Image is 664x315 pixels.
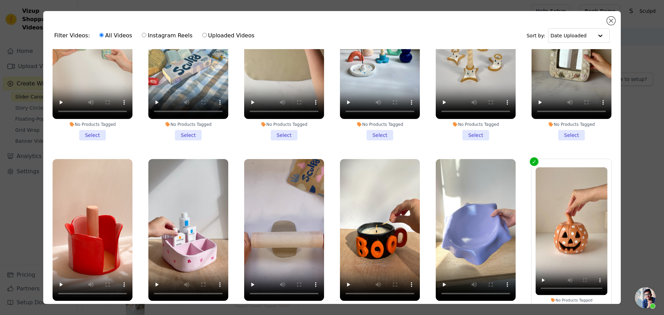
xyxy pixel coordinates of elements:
div: No Products Tagged [536,297,608,302]
div: No Products Tagged [340,122,420,127]
label: All Videos [99,31,132,40]
button: Close modal [607,17,615,25]
div: No Products Tagged [53,304,132,309]
div: No Products Tagged [244,304,324,309]
label: Uploaded Videos [202,31,255,40]
div: No Products Tagged [148,122,228,127]
div: No Products Tagged [340,304,420,309]
div: No Products Tagged [436,122,516,127]
div: No Products Tagged [244,122,324,127]
div: No Products Tagged [53,122,132,127]
div: Open chat [635,287,656,308]
div: Filter Videos: [54,28,258,44]
div: No Products Tagged [436,304,516,309]
label: Instagram Reels [141,31,193,40]
div: Sort by: [527,28,610,43]
div: No Products Tagged [148,304,228,309]
div: No Products Tagged [532,122,611,127]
